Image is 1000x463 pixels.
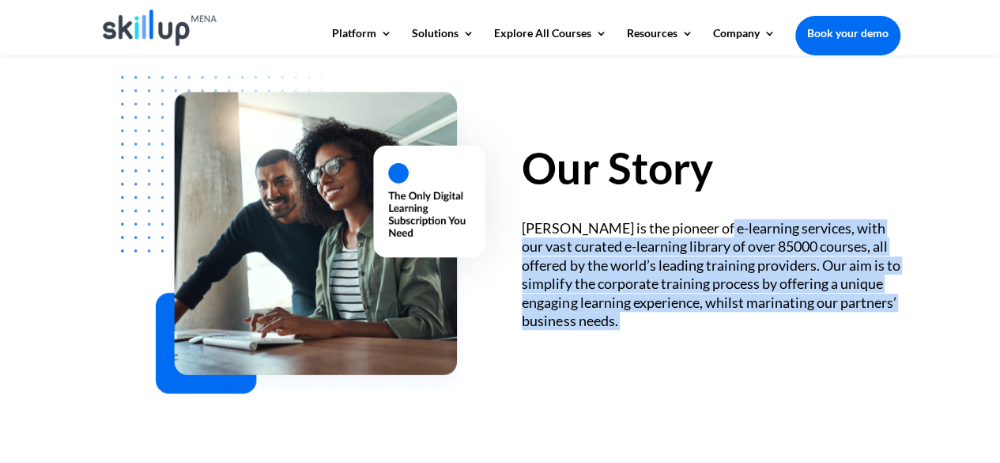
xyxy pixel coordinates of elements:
a: Resources [627,28,693,55]
a: Platform [332,28,392,55]
a: Company [713,28,775,55]
a: Book your demo [795,16,900,51]
img: Skillup Mena [103,9,217,46]
a: Solutions [412,28,474,55]
h2: Our Story [522,146,900,198]
a: Explore All Courses [494,28,607,55]
iframe: Chat Widget [737,292,1000,463]
div: [PERSON_NAME] is the pioneer of e-learning services, with our vast curated e-learning library of ... [522,219,900,330]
